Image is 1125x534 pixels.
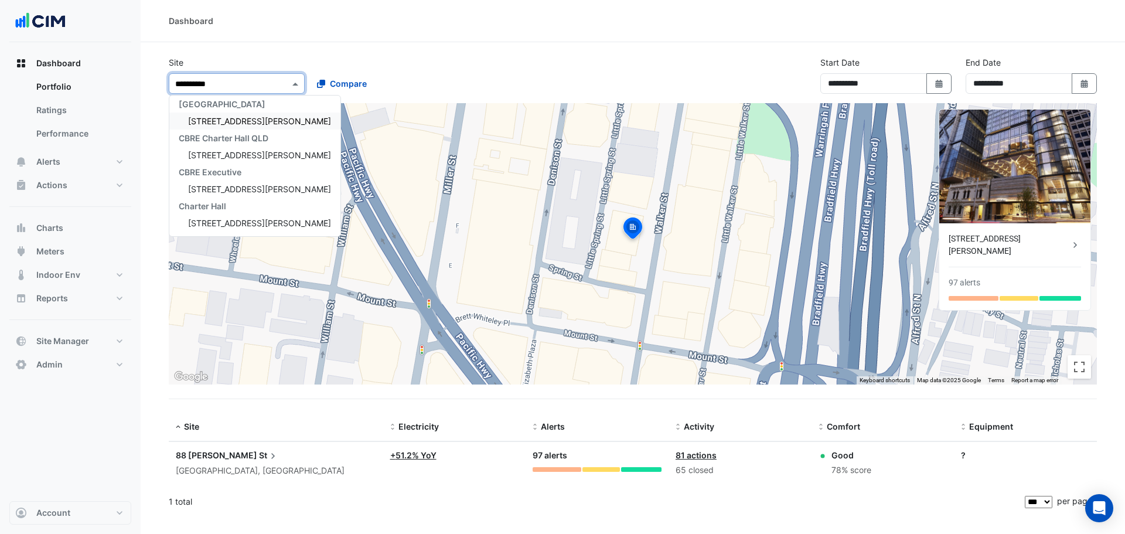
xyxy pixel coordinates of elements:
button: Dashboard [9,52,131,75]
div: [GEOGRAPHIC_DATA], [GEOGRAPHIC_DATA] [176,464,376,478]
app-icon: Actions [15,179,27,191]
button: Keyboard shortcuts [860,376,910,385]
label: Site [169,56,183,69]
div: Open Intercom Messenger [1085,494,1113,522]
app-icon: Alerts [15,156,27,168]
button: Reports [9,287,131,310]
span: Activity [684,421,714,431]
img: Company Logo [14,9,67,33]
span: Map data ©2025 Google [917,377,981,383]
span: Meters [36,246,64,257]
span: Compare [330,77,367,90]
span: Dashboard [36,57,81,69]
img: site-pin-selected.svg [620,216,646,244]
a: Portfolio [27,75,131,98]
button: Alerts [9,150,131,174]
button: Admin [9,353,131,376]
a: 81 actions [676,450,717,460]
div: 78% score [831,464,871,477]
span: Charts [36,222,63,234]
a: Performance [27,122,131,145]
span: Alerts [36,156,60,168]
app-icon: Admin [15,359,27,370]
div: [STREET_ADDRESS][PERSON_NAME] [949,233,1069,257]
span: Site Manager [36,335,89,347]
span: Electricity [398,421,439,431]
a: Ratings [27,98,131,122]
button: Compare [309,73,374,94]
span: Charter Hall [179,201,226,211]
ng-dropdown-panel: Options list [169,95,341,237]
app-icon: Charts [15,222,27,234]
div: 65 closed [676,464,804,477]
div: 1 total [169,487,1022,516]
span: Indoor Env [36,269,80,281]
div: Dashboard [9,75,131,150]
img: 88 Walker St [939,110,1090,223]
span: St [259,449,279,462]
fa-icon: Select Date [934,79,945,89]
span: [STREET_ADDRESS][PERSON_NAME] [188,218,331,228]
a: Open this area in Google Maps (opens a new window) [172,369,210,385]
span: Site [184,421,199,431]
button: Meters [9,240,131,263]
label: Start Date [820,56,860,69]
span: Reports [36,292,68,304]
span: Account [36,507,70,519]
span: per page [1057,496,1092,506]
label: End Date [966,56,1001,69]
button: Actions [9,174,131,197]
div: ? [961,449,1090,461]
a: Report a map error [1011,377,1058,383]
button: Toggle fullscreen view [1068,355,1091,379]
span: Actions [36,179,67,191]
fa-icon: Select Date [1079,79,1090,89]
button: Account [9,501,131,525]
div: 97 alerts [533,449,662,462]
span: [GEOGRAPHIC_DATA] [179,99,265,109]
a: +51.2% YoY [390,450,437,460]
button: Charts [9,216,131,240]
a: Terms (opens in new tab) [988,377,1004,383]
app-icon: Reports [15,292,27,304]
span: Comfort [827,421,860,431]
app-icon: Dashboard [15,57,27,69]
span: CBRE Charter Hall QLD [179,133,268,143]
div: 97 alerts [949,277,980,289]
app-icon: Site Manager [15,335,27,347]
button: Indoor Env [9,263,131,287]
div: Dashboard [169,15,213,27]
span: Equipment [969,421,1013,431]
span: [STREET_ADDRESS][PERSON_NAME] [188,150,331,160]
span: Admin [36,359,63,370]
div: Good [831,449,871,461]
img: Google [172,369,210,385]
app-icon: Indoor Env [15,269,27,281]
span: 88 [PERSON_NAME] [176,450,257,460]
button: Site Manager [9,329,131,353]
app-icon: Meters [15,246,27,257]
span: Alerts [541,421,565,431]
span: CBRE Executive [179,167,241,177]
span: [STREET_ADDRESS][PERSON_NAME] [188,184,331,194]
span: [STREET_ADDRESS][PERSON_NAME] [188,116,331,126]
